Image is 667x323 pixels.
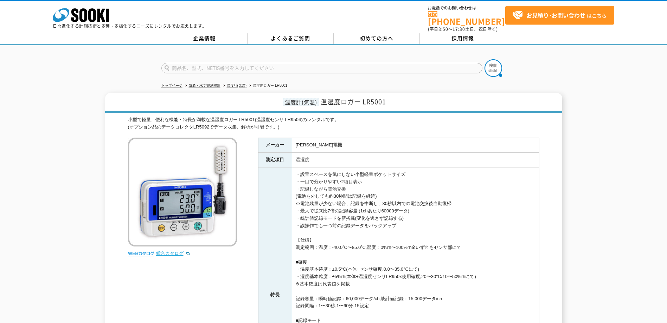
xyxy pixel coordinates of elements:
[227,84,247,87] a: 温度計(気温)
[360,34,393,42] span: 初めての方へ
[161,33,248,44] a: 企業情報
[248,82,287,90] li: 温湿度ロガー LR5001
[156,251,191,256] a: 総合カタログ
[292,153,539,167] td: 温湿度
[292,138,539,153] td: [PERSON_NAME]電機
[258,138,292,153] th: メーカー
[128,138,237,246] img: 温湿度ロガー LR5001
[453,26,465,32] span: 17:30
[161,63,482,73] input: 商品名、型式、NETIS番号を入力してください
[161,84,182,87] a: トップページ
[428,6,505,10] span: お電話でのお問い合わせは
[428,11,505,25] a: [PHONE_NUMBER]
[321,97,386,106] span: 温湿度ロガー LR5001
[420,33,506,44] a: 採用情報
[438,26,448,32] span: 8:50
[258,153,292,167] th: 測定項目
[53,24,207,28] p: 日々進化する計測技術と多種・多様化するニーズにレンタルでお応えします。
[512,10,607,21] span: はこちら
[428,26,498,32] span: (平日 ～ 土日、祝日除く)
[334,33,420,44] a: 初めての方へ
[189,84,220,87] a: 気象・水文観測機器
[526,11,585,19] strong: お見積り･お問い合わせ
[283,98,319,106] span: 温度計(気温)
[248,33,334,44] a: よくあるご質問
[128,250,154,257] img: webカタログ
[505,6,614,25] a: お見積り･お問い合わせはこちら
[485,59,502,77] img: btn_search.png
[128,116,539,131] div: 小型で軽量、便利な機能・特長が満載な温湿度ロガー LR5001(温湿度センサ LR9504)のレンタルです。 (オプション品のデータコレクタLR5092でデータ収集、解析が可能です。)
